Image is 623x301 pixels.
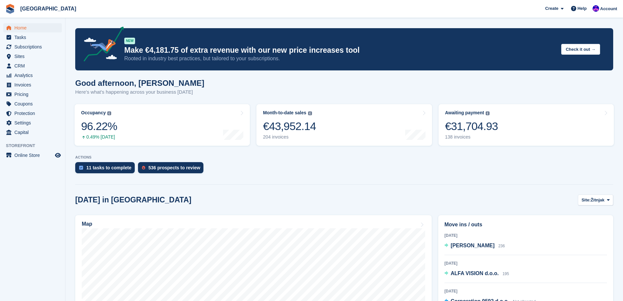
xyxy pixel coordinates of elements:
[445,120,498,133] div: €31,704.93
[14,151,54,160] span: Online Store
[451,243,494,248] span: [PERSON_NAME]
[444,260,607,266] div: [DATE]
[75,104,250,146] a: Occupancy 96.22% 0.49% [DATE]
[18,3,79,14] a: [GEOGRAPHIC_DATA]
[3,90,62,99] a: menu
[502,272,509,276] span: 195
[451,271,499,276] span: ALFA VISION d.o.o.
[142,166,145,170] img: prospect-51fa495bee0391a8d652442698ab0144808aea92771e9ea1ae160a38d050c398.svg
[5,4,15,14] img: stora-icon-8386f47178a22dfd0bd8f6a31ec36ba5ce8667c1dd55bd0f319d3a0aa187defe.svg
[107,111,111,115] img: icon-info-grey-7440780725fd019a000dd9b08b2336e03edf1995a4989e88bcd33f0948082b44.svg
[14,109,54,118] span: Protection
[444,233,607,238] div: [DATE]
[3,151,62,160] a: menu
[75,79,204,87] h1: Good afternoon, [PERSON_NAME]
[561,44,600,55] button: Check it out →
[445,134,498,140] div: 138 invoices
[124,55,556,62] p: Rooted in industry best practices, but tailored to your subscriptions.
[14,90,54,99] span: Pricing
[81,110,106,116] div: Occupancy
[54,151,62,159] a: Preview store
[81,134,117,140] div: 0.49% [DATE]
[79,166,83,170] img: task-75834270c22a3079a89374b754ae025e5fb1db73e45f91037f5363f120a921f8.svg
[486,111,490,115] img: icon-info-grey-7440780725fd019a000dd9b08b2336e03edf1995a4989e88bcd33f0948082b44.svg
[3,61,62,70] a: menu
[3,118,62,127] a: menu
[3,33,62,42] a: menu
[545,5,558,12] span: Create
[14,99,54,108] span: Coupons
[81,120,117,133] div: 96.22%
[78,27,124,64] img: price-adjustments-announcement-icon-8257ccfd72463d97f412b2fc003d46551f7dbcb40ab6d574587a9cd5c0d94...
[75,155,613,160] p: ACTIONS
[86,165,131,170] div: 11 tasks to complete
[444,270,509,278] a: ALFA VISION d.o.o. 195
[14,61,54,70] span: CRM
[14,23,54,32] span: Home
[14,52,54,61] span: Sites
[578,195,613,205] button: Site: Žitnjak
[148,165,200,170] div: 536 prospects to review
[445,110,484,116] div: Awaiting payment
[256,104,432,146] a: Month-to-date sales €43,952.14 204 invoices
[14,71,54,80] span: Analytics
[14,118,54,127] span: Settings
[75,162,138,177] a: 11 tasks to complete
[593,5,599,12] img: Ivan Gačić
[3,23,62,32] a: menu
[308,111,312,115] img: icon-info-grey-7440780725fd019a000dd9b08b2336e03edf1995a4989e88bcd33f0948082b44.svg
[600,6,617,12] span: Account
[124,38,135,44] div: NEW
[591,197,604,203] span: Žitnjak
[124,46,556,55] p: Make €4,181.75 of extra revenue with our new price increases tool
[6,142,65,149] span: Storefront
[263,120,316,133] div: €43,952.14
[498,244,505,248] span: 236
[3,128,62,137] a: menu
[14,42,54,51] span: Subscriptions
[3,42,62,51] a: menu
[14,80,54,89] span: Invoices
[444,221,607,229] h2: Move ins / outs
[3,52,62,61] a: menu
[82,221,92,227] h2: Map
[14,33,54,42] span: Tasks
[263,134,316,140] div: 204 invoices
[3,71,62,80] a: menu
[439,104,614,146] a: Awaiting payment €31,704.93 138 invoices
[3,80,62,89] a: menu
[263,110,306,116] div: Month-to-date sales
[581,197,591,203] span: Site:
[75,196,191,204] h2: [DATE] in [GEOGRAPHIC_DATA]
[3,109,62,118] a: menu
[444,288,607,294] div: [DATE]
[578,5,587,12] span: Help
[138,162,207,177] a: 536 prospects to review
[444,242,505,250] a: [PERSON_NAME] 236
[3,99,62,108] a: menu
[75,88,204,96] p: Here's what's happening across your business [DATE]
[14,128,54,137] span: Capital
